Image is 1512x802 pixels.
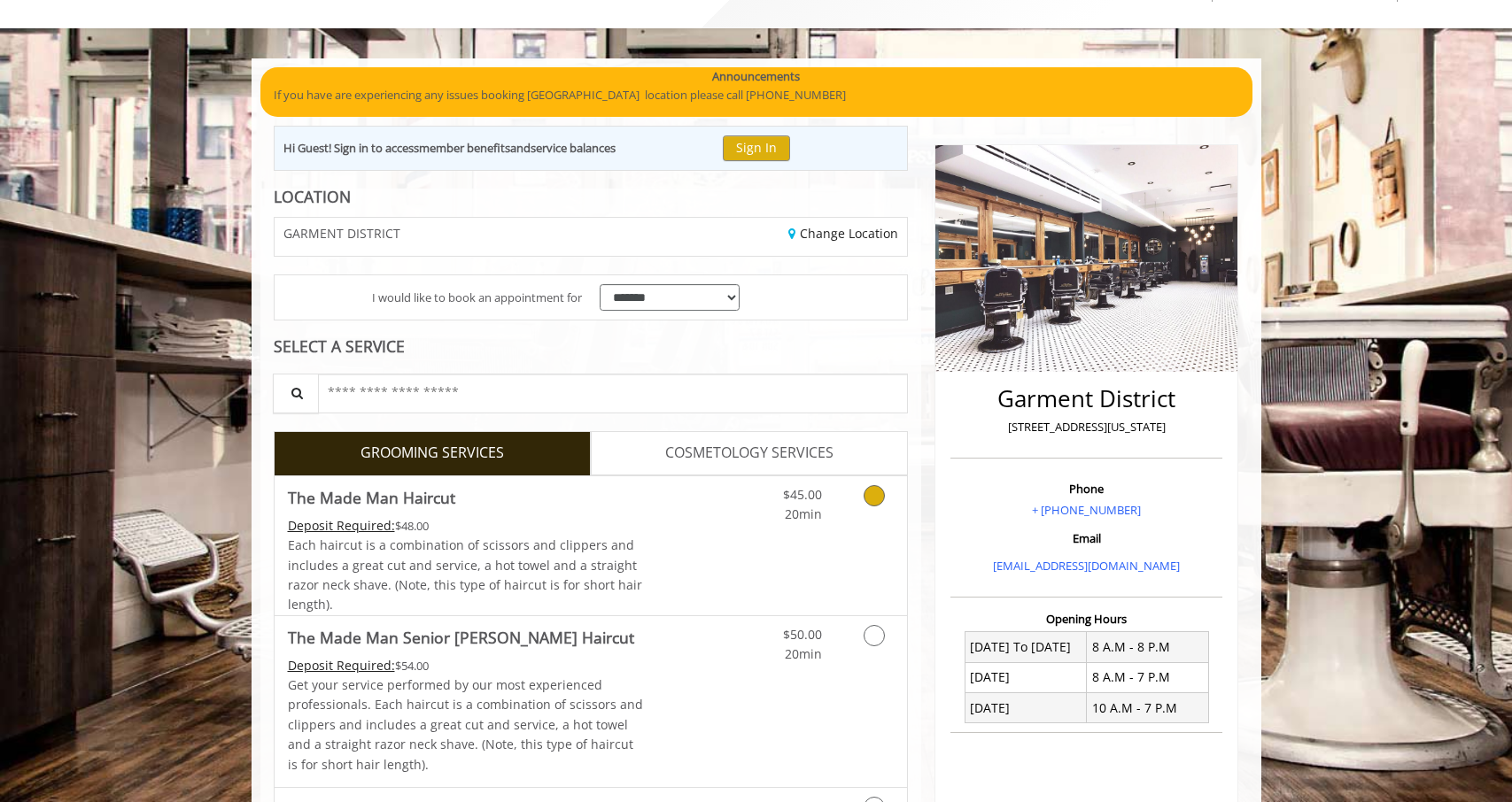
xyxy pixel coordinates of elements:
[785,505,822,522] span: 20min
[955,482,1218,495] h3: Phone
[965,693,1087,723] td: [DATE]
[955,532,1218,544] h3: Email
[1087,632,1209,662] td: 8 A.M - 8 P.M
[785,645,822,662] span: 20min
[723,135,790,161] button: Sign In
[288,675,644,775] p: Get your service performed by our most experienced professionals. Each haircut is a combination o...
[288,657,395,674] span: This service needs some Advance to be paid before we block your appointment
[419,140,510,156] b: member benefits
[361,442,504,465] span: GROOMING SERVICES
[274,186,351,207] b: LOCATION
[288,517,395,534] span: This service needs some Advance to be paid before we block your appointment
[783,486,822,503] span: $45.00
[1087,662,1209,692] td: 8 A.M - 7 P.M
[783,626,822,643] span: $50.00
[955,386,1218,412] h2: Garment District
[288,656,644,675] div: $54.00
[274,338,909,355] div: SELECT A SERVICE
[288,485,455,510] b: The Made Man Haircut
[1087,693,1209,723] td: 10 A.M - 7 P.M
[712,67,800,86] b: Announcements
[665,442,834,465] span: COSMETOLOGY SERVICES
[288,625,634,650] b: The Made Man Senior [PERSON_NAME] Haircut
[950,613,1222,625] h3: Opening Hours
[372,289,582,307] span: I would like to book an appointment for
[1032,502,1141,518] a: + [PHONE_NUMBER]
[288,516,644,536] div: $48.00
[955,418,1218,436] p: [STREET_ADDRESS][US_STATE]
[531,140,616,156] b: service balances
[965,662,1087,692] td: [DATE]
[965,632,1087,662] td: [DATE] To [DATE]
[993,558,1180,574] a: [EMAIL_ADDRESS][DOMAIN_NAME]
[788,225,898,242] a: Change Location
[283,227,400,240] span: GARMENT DISTRICT
[283,139,616,158] div: Hi Guest! Sign in to access and
[273,374,319,413] button: Service Search
[288,536,642,613] span: Each haircut is a combination of scissors and clippers and includes a great cut and service, a ho...
[274,86,1239,104] p: If you have are experiencing any issues booking [GEOGRAPHIC_DATA] location please call [PHONE_NUM...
